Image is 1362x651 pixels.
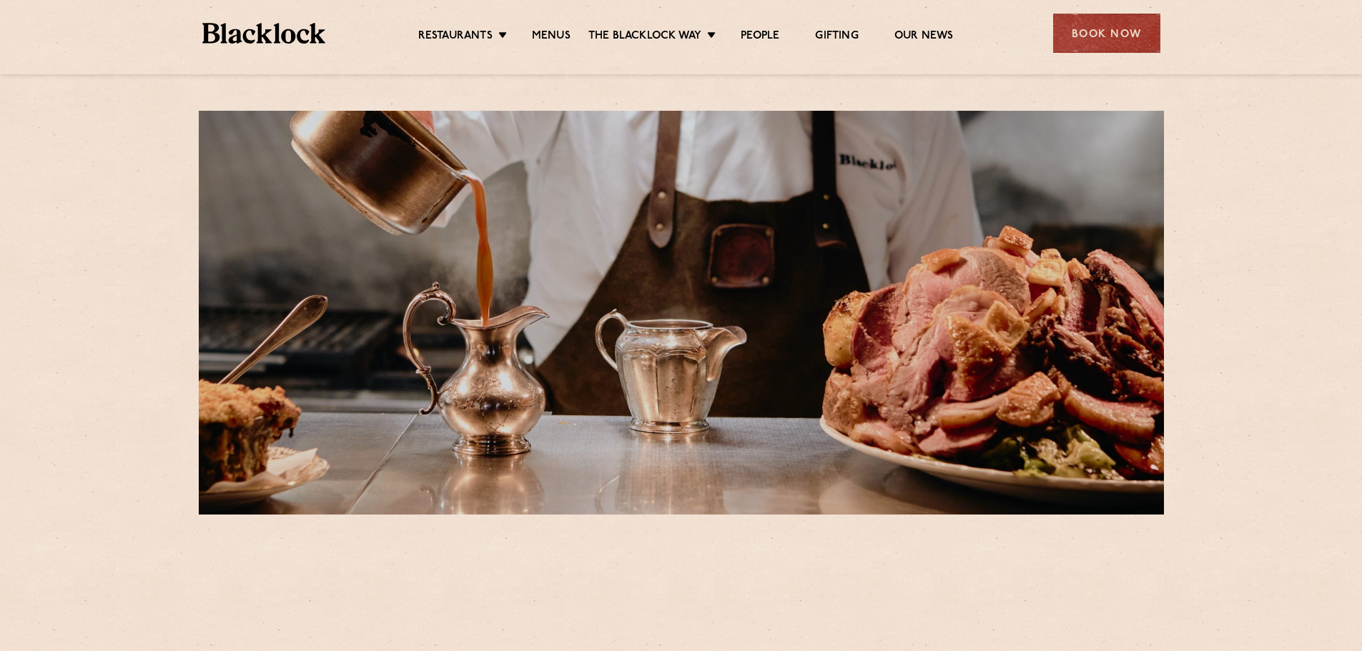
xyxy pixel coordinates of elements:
div: Book Now [1053,14,1160,53]
a: Our News [894,29,954,45]
a: People [741,29,779,45]
img: BL_Textured_Logo-footer-cropped.svg [202,23,326,44]
a: Gifting [815,29,858,45]
a: Menus [532,29,571,45]
a: The Blacklock Way [588,29,701,45]
a: Restaurants [418,29,493,45]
